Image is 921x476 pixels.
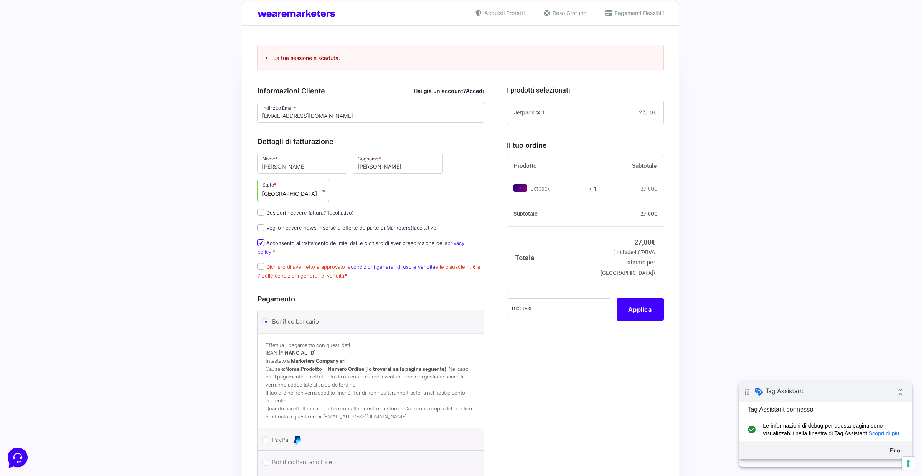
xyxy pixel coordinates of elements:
th: Totale [507,226,597,288]
span: Inizia una conversazione [50,69,113,75]
i: check_circle [6,40,19,55]
p: Il tuo ordine non verrà spedito finché i fondi non risulteranno trasferiti nel nostro conto corre... [266,389,476,405]
i: Comprimi badge di debug [153,2,169,17]
li: La tua sessione è scaduta. [266,54,655,62]
label: PayPal [272,434,467,446]
strong: [FINANCIAL_ID] [279,350,316,356]
span: Le tue conversazioni [12,31,65,37]
span: (facoltativo) [326,210,354,216]
p: Quando hai effettuato il bonifico contatta il nostro Customer Care con la copia del bonifico effe... [266,405,476,420]
h3: Informazioni Cliente [257,86,484,96]
span: Tag Assistant [26,5,64,13]
span: € [654,186,657,192]
span: Jetpack [514,109,535,116]
span: Italia [262,190,317,198]
button: Le tue preferenze relative al consenso per le tecnologie di tracciamento [902,457,915,470]
span: € [644,249,647,256]
input: Dichiaro di aver letto e approvato lecondizioni generali di uso e venditae le clausole n. 6 e 7 d... [257,263,264,270]
th: Subtotale [507,202,597,227]
input: Cerca un articolo... [17,112,125,119]
a: condizioni generali di uso e vendita [351,264,435,270]
button: Home [6,246,53,264]
div: Jetpack [531,185,584,193]
input: Acconsento al trattamento dei miei dati e dichiaro di aver preso visione dellaprivacy policy [257,239,264,246]
label: Desideri ricevere fattura? [257,210,354,216]
label: Bonifico Bancario Estero [272,456,467,468]
input: Voglio ricevere news, risorse e offerte da parte di Marketers(facoltativo) [257,224,264,231]
a: Scopri di più [130,48,160,54]
span: (facoltativo) [411,225,438,231]
span: 4,87 [634,249,647,256]
a: Apri Centro Assistenza [82,95,141,101]
strong: × 1 [589,185,597,193]
span: € [654,211,657,217]
label: Bonifico bancario [272,316,467,327]
p: Aiuto [118,257,129,264]
h3: Pagamento [257,294,484,304]
img: PayPal [293,435,302,445]
span: Acquisti Protetti [482,9,525,17]
span: 27,00 [639,109,657,116]
label: Dichiaro di aver letto e approvato le e le clausole n. 6 e 7 delle condizioni generali di vendita [257,264,480,279]
input: Coupon [507,298,611,318]
label: Voglio ricevere news, risorse e offerte da parte di Marketers [257,225,438,231]
p: Effettua il pagamento con questi dati. IBAN: Intestato a: Causale: . Nel caso i cui il pagamento ... [266,341,476,389]
input: Nome * [257,154,347,174]
bdi: 27,00 [640,186,657,192]
button: Inizia una conversazione [12,64,141,80]
span: Stato [257,180,329,202]
img: Jetpack [513,184,527,191]
iframe: Customerly Messenger Launcher [6,446,29,469]
h2: Ciao da Marketers 👋 [6,6,129,18]
input: Desideri ricevere fattura?(facoltativo) [257,209,264,216]
p: Home [23,257,36,264]
span: Pagamenti Flessibili [612,9,664,17]
span: Le informazioni di debug per questa pagina sono visualizzabili nella finestra di Tag Assistant [24,40,160,55]
img: dark [12,43,28,58]
button: Fine [142,61,170,75]
span: € [651,238,655,246]
h3: Il tuo ordine [507,140,664,150]
strong: Nome Prodotto – Numero Ordine (lo troverai nella pagina seguente) [285,366,446,372]
small: (include IVA stimato per [GEOGRAPHIC_DATA]) [601,249,655,276]
input: Cognome * [353,154,442,174]
div: Hai già un account? [414,87,484,95]
label: Acconsento al trattamento dei miei dati e dichiaro di aver preso visione della [257,240,464,255]
span: Reso Gratuito [551,9,586,17]
bdi: 27,00 [640,211,657,217]
h3: Dettagli di fatturazione [257,136,484,147]
span: € [653,109,657,116]
img: dark [37,43,52,58]
button: Applica [617,298,664,321]
p: Messaggi [66,257,87,264]
input: Indirizzo Email * [257,103,484,123]
th: Prodotto [507,156,597,176]
img: dark [25,43,40,58]
span: Trova una risposta [12,95,60,101]
th: Subtotale [597,156,664,176]
h3: I prodotti selezionati [507,85,664,95]
a: Accedi [466,88,484,94]
strong: Marketers Company srl [291,358,346,364]
span: 1 [542,109,545,116]
bdi: 27,00 [634,238,655,246]
button: Messaggi [53,246,101,264]
button: Aiuto [100,246,147,264]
